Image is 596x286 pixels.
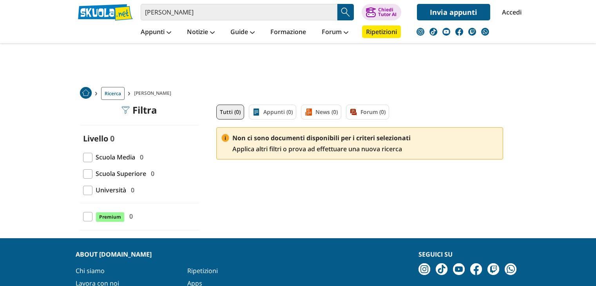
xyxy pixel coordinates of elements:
p: Applica altri filtri o prova ad effettuare una nuova ricerca [232,132,411,154]
span: [PERSON_NAME] [134,87,174,100]
img: youtube [453,263,465,275]
a: Notizie [185,25,217,40]
img: tiktok [429,28,437,36]
span: Scuola Superiore [92,168,146,179]
img: instagram [418,263,430,275]
strong: Seguici su [418,250,453,259]
a: Ripetizioni [187,266,218,275]
img: WhatsApp [505,263,516,275]
span: Università [92,185,126,195]
img: Nessun risultato [221,134,229,142]
a: Accedi [502,4,518,20]
img: facebook [455,28,463,36]
img: WhatsApp [481,28,489,36]
a: Tutti (0) [216,105,244,119]
img: twitch [487,263,499,275]
img: instagram [417,28,424,36]
label: Livello [83,133,108,144]
span: 0 [126,211,133,221]
input: Cerca appunti, riassunti o versioni [141,4,337,20]
img: facebook [470,263,482,275]
a: Formazione [268,25,308,40]
strong: About [DOMAIN_NAME] [76,250,152,259]
button: Search Button [337,4,354,20]
a: Appunti [139,25,173,40]
img: twitch [468,28,476,36]
a: Ripetizioni [362,25,401,38]
img: Cerca appunti, riassunti o versioni [340,6,351,18]
img: Filtra filtri mobile [121,106,129,114]
span: 0 [110,133,114,144]
span: 0 [128,185,134,195]
a: Forum [320,25,350,40]
img: youtube [442,28,450,36]
span: 0 [148,168,154,179]
img: tiktok [436,263,447,275]
a: Home [80,87,92,100]
a: Guide [228,25,257,40]
a: Chi siamo [76,266,105,275]
span: Scuola Media [92,152,135,162]
span: 0 [137,152,143,162]
a: Invia appunti [417,4,490,20]
img: Home [80,87,92,99]
div: Chiedi Tutor AI [378,7,397,17]
a: Ricerca [101,87,125,100]
button: ChiediTutor AI [362,4,401,20]
span: Non ci sono documenti disponibili per i criteri selezionati [232,132,411,143]
div: Filtra [121,105,157,116]
span: Premium [96,212,125,222]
